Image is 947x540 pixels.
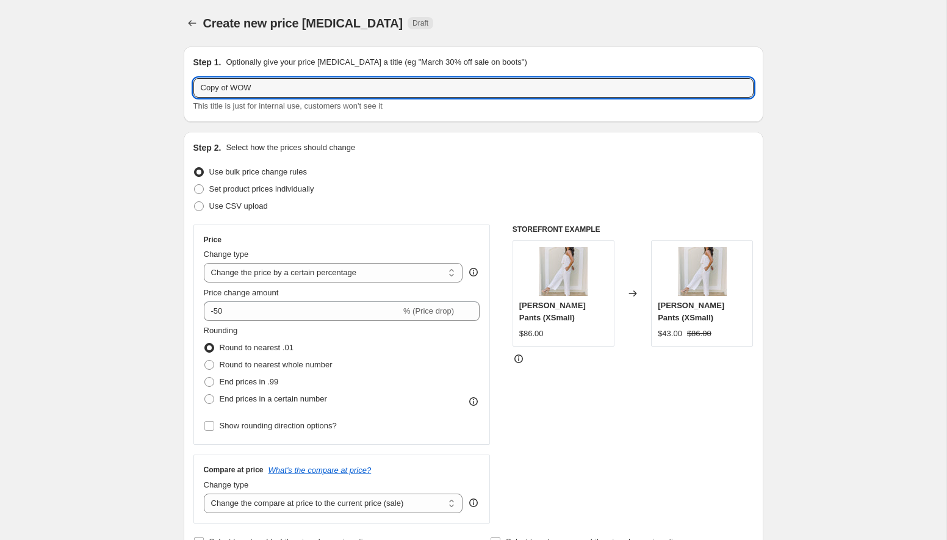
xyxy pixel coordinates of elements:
[539,247,588,296] img: 249a1363_80x.jpg
[209,184,314,193] span: Set product prices individually
[467,497,480,509] div: help
[193,56,221,68] h2: Step 1.
[412,18,428,28] span: Draft
[220,377,279,386] span: End prices in .99
[209,167,307,176] span: Use bulk price change rules
[204,301,401,321] input: -15
[204,235,221,245] h3: Price
[193,78,754,98] input: 30% off holiday sale
[658,328,682,340] div: $43.00
[204,326,238,335] span: Rounding
[268,466,372,475] button: What's the compare at price?
[658,301,724,322] span: [PERSON_NAME] Pants (XSmall)
[184,15,201,32] button: Price change jobs
[203,16,403,30] span: Create new price [MEDICAL_DATA]
[220,421,337,430] span: Show rounding direction options?
[193,142,221,154] h2: Step 2.
[220,360,333,369] span: Round to nearest whole number
[193,101,383,110] span: This title is just for internal use, customers won't see it
[226,142,355,154] p: Select how the prices should change
[403,306,454,315] span: % (Price drop)
[204,480,249,489] span: Change type
[209,201,268,211] span: Use CSV upload
[513,225,754,234] h6: STOREFRONT EXAMPLE
[519,301,586,322] span: [PERSON_NAME] Pants (XSmall)
[467,266,480,278] div: help
[220,343,293,352] span: Round to nearest .01
[204,250,249,259] span: Change type
[226,56,527,68] p: Optionally give your price [MEDICAL_DATA] a title (eg "March 30% off sale on boots")
[204,288,279,297] span: Price change amount
[687,328,711,340] strike: $86.00
[204,465,264,475] h3: Compare at price
[220,394,327,403] span: End prices in a certain number
[678,247,727,296] img: 249a1363_80x.jpg
[519,328,544,340] div: $86.00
